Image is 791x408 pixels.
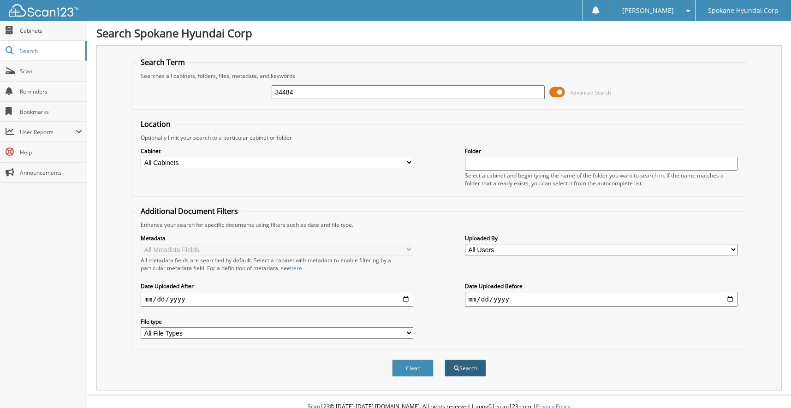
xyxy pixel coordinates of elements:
legend: Search Term [136,57,190,67]
span: Cabinets [20,27,82,35]
label: Cabinet [141,147,413,155]
label: File type [141,318,413,325]
div: Enhance your search for specific documents using filters such as date and file type. [136,221,742,229]
span: Scan [20,67,82,75]
span: Spokane Hyundai Corp [708,8,779,13]
input: end [465,292,737,307]
input: start [141,292,413,307]
div: Optionally limit your search to a particular cabinet or folder [136,134,742,142]
span: Advanced Search [570,89,611,96]
div: Searches all cabinets, folders, files, metadata, and keywords [136,72,742,80]
legend: Location [136,119,175,129]
span: [PERSON_NAME] [622,8,674,13]
button: Clear [392,360,434,377]
span: Search [20,47,81,55]
div: Select a cabinet and begin typing the name of the folder you want to search in. If the name match... [465,171,737,187]
iframe: Chat Widget [745,364,791,408]
span: Bookmarks [20,108,82,116]
span: Reminders [20,88,82,95]
label: Metadata [141,234,413,242]
span: Help [20,148,82,156]
label: Date Uploaded After [141,282,413,290]
span: User Reports [20,128,76,136]
label: Date Uploaded Before [465,282,737,290]
img: scan123-logo-white.svg [9,4,78,17]
label: Uploaded By [465,234,737,242]
button: Search [445,360,486,377]
span: Announcements [20,169,82,177]
label: Folder [465,147,737,155]
h1: Search Spokane Hyundai Corp [96,25,782,41]
legend: Additional Document Filters [136,206,243,216]
div: All metadata fields are searched by default. Select a cabinet with metadata to enable filtering b... [141,256,413,272]
a: here [290,264,302,272]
